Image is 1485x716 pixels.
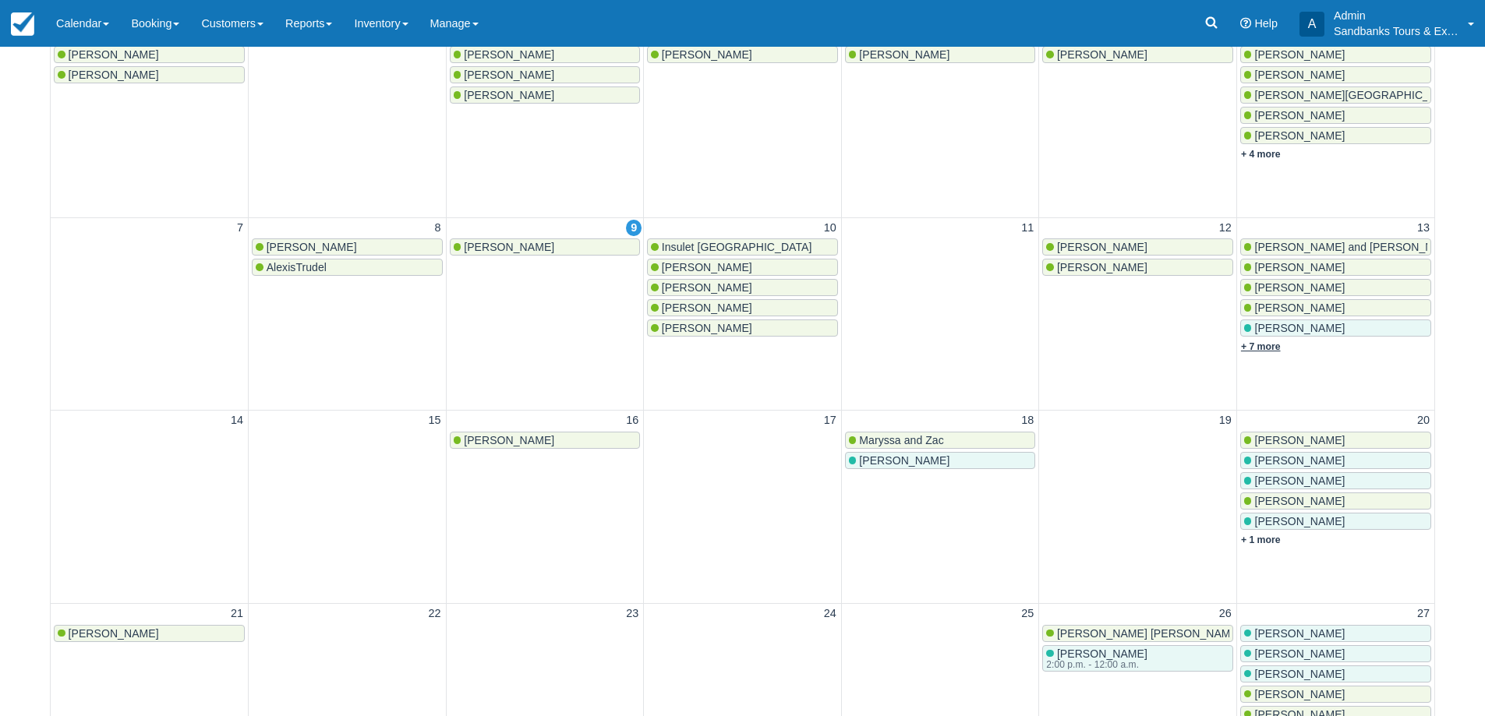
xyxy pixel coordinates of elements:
[1254,495,1345,507] span: [PERSON_NAME]
[623,605,642,623] a: 23
[1254,48,1345,61] span: [PERSON_NAME]
[252,238,443,256] a: [PERSON_NAME]
[1240,238,1431,256] a: [PERSON_NAME] and [PERSON_NAME]
[1240,18,1251,29] i: Help
[1241,534,1281,545] a: + 1 more
[1254,261,1345,273] span: [PERSON_NAME]
[267,261,327,273] span: AlexisTrudel
[1241,149,1281,160] a: + 4 more
[662,322,752,334] span: [PERSON_NAME]
[1018,605,1037,623] a: 25
[54,625,245,642] a: [PERSON_NAME]
[464,89,554,101] span: [PERSON_NAME]
[1240,279,1431,296] a: [PERSON_NAME]
[1057,48,1147,61] span: [PERSON_NAME]
[1299,12,1324,37] div: A
[821,220,840,237] a: 10
[859,454,949,467] span: [PERSON_NAME]
[1254,454,1345,467] span: [PERSON_NAME]
[662,261,752,273] span: [PERSON_NAME]
[1254,434,1345,446] span: [PERSON_NAME]
[1240,66,1431,83] a: [PERSON_NAME]
[647,46,838,63] a: [PERSON_NAME]
[1018,412,1037,429] a: 18
[1254,302,1345,314] span: [PERSON_NAME]
[228,412,246,429] a: 14
[1240,513,1431,530] a: [PERSON_NAME]
[1240,686,1431,703] a: [PERSON_NAME]
[845,452,1036,469] a: [PERSON_NAME]
[1254,322,1345,334] span: [PERSON_NAME]
[252,259,443,276] a: AlexisTrudel
[1057,241,1147,253] span: [PERSON_NAME]
[1240,432,1431,449] a: [PERSON_NAME]
[1240,625,1431,642] a: [PERSON_NAME]
[1254,668,1345,680] span: [PERSON_NAME]
[662,302,752,314] span: [PERSON_NAME]
[623,412,642,429] a: 16
[1254,281,1345,294] span: [PERSON_NAME]
[1240,319,1431,337] a: [PERSON_NAME]
[647,238,838,256] a: Insulet [GEOGRAPHIC_DATA]
[450,432,641,449] a: [PERSON_NAME]
[859,434,943,446] span: Maryssa and Zac
[1057,627,1241,640] span: [PERSON_NAME] [PERSON_NAME]
[1042,238,1233,256] a: [PERSON_NAME]
[1046,660,1144,669] div: 2:00 p.m. - 12:00 a.m.
[845,46,1036,63] a: [PERSON_NAME]
[69,627,159,640] span: [PERSON_NAME]
[1057,261,1147,273] span: [PERSON_NAME]
[1042,625,1233,642] a: [PERSON_NAME] [PERSON_NAME]
[432,220,444,237] a: 8
[426,605,444,623] a: 22
[11,12,34,36] img: checkfront-main-nav-mini-logo.png
[1240,259,1431,276] a: [PERSON_NAME]
[1254,129,1345,142] span: [PERSON_NAME]
[1240,299,1431,316] a: [PERSON_NAME]
[54,46,245,63] a: [PERSON_NAME]
[1042,645,1233,672] a: [PERSON_NAME]2:00 p.m. - 12:00 a.m.
[1240,127,1431,144] a: [PERSON_NAME]
[626,220,642,237] a: 9
[426,412,444,429] a: 15
[647,259,838,276] a: [PERSON_NAME]
[1334,8,1458,23] p: Admin
[1240,645,1431,662] a: [PERSON_NAME]
[450,66,641,83] a: [PERSON_NAME]
[647,319,838,337] a: [PERSON_NAME]
[1254,627,1345,640] span: [PERSON_NAME]
[1240,472,1431,489] a: [PERSON_NAME]
[1216,220,1235,237] a: 12
[1240,86,1431,104] a: [PERSON_NAME][GEOGRAPHIC_DATA]
[1042,46,1233,63] a: [PERSON_NAME]
[859,48,949,61] span: [PERSON_NAME]
[450,46,641,63] a: [PERSON_NAME]
[450,86,641,104] a: [PERSON_NAME]
[1241,341,1281,352] a: + 7 more
[464,434,554,446] span: [PERSON_NAME]
[1240,46,1431,63] a: [PERSON_NAME]
[450,238,641,256] a: [PERSON_NAME]
[662,48,752,61] span: [PERSON_NAME]
[1240,665,1431,682] a: [PERSON_NAME]
[464,241,554,253] span: [PERSON_NAME]
[1254,515,1345,527] span: [PERSON_NAME]
[1018,220,1037,237] a: 11
[821,412,840,429] a: 17
[1254,69,1345,81] span: [PERSON_NAME]
[69,69,159,81] span: [PERSON_NAME]
[1254,17,1278,30] span: Help
[1254,89,1459,101] span: [PERSON_NAME][GEOGRAPHIC_DATA]
[1057,647,1147,660] span: [PERSON_NAME]
[1414,220,1433,237] a: 13
[821,605,840,623] a: 24
[1240,452,1431,469] a: [PERSON_NAME]
[464,69,554,81] span: [PERSON_NAME]
[464,48,554,61] span: [PERSON_NAME]
[1334,23,1458,39] p: Sandbanks Tours & Experiences
[1254,474,1345,487] span: [PERSON_NAME]
[1254,109,1345,122] span: [PERSON_NAME]
[662,241,812,253] span: Insulet [GEOGRAPHIC_DATA]
[662,281,752,294] span: [PERSON_NAME]
[647,279,838,296] a: [PERSON_NAME]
